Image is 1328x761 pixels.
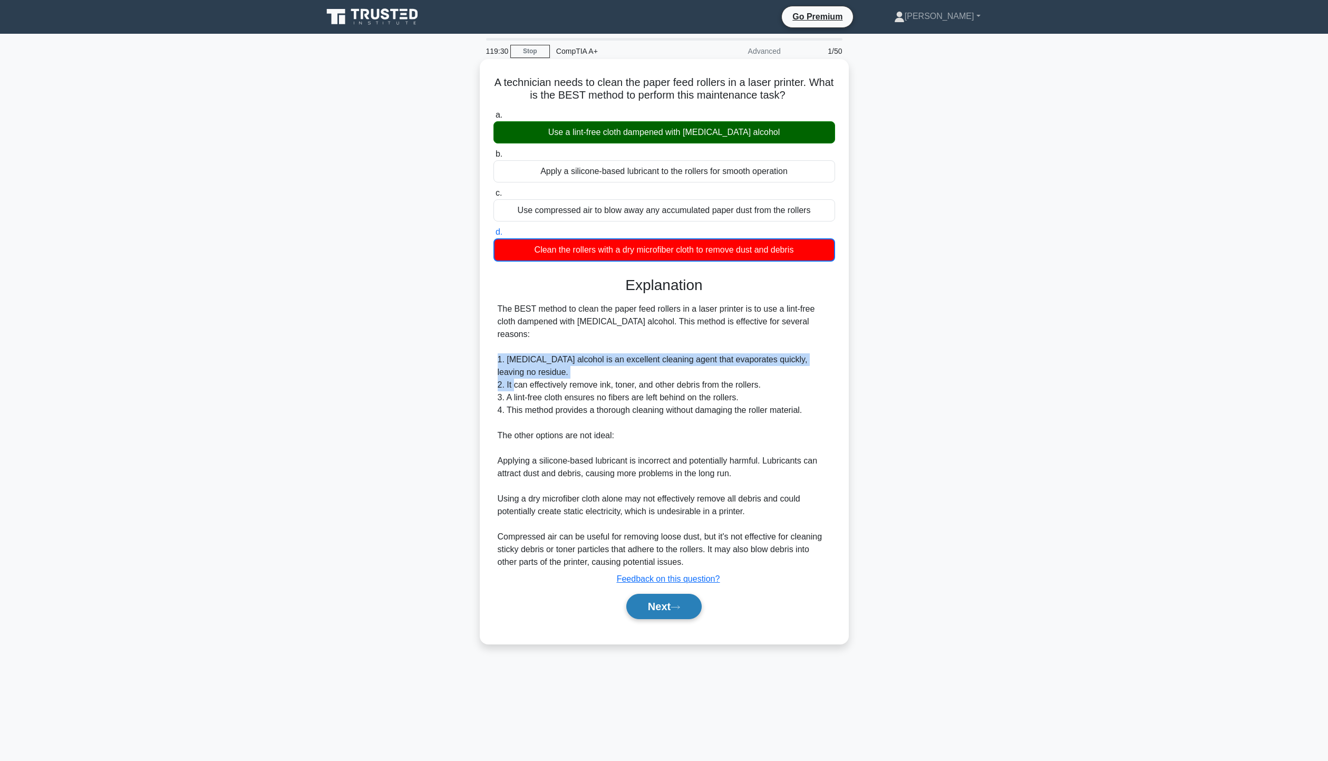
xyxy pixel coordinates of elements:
[496,188,502,197] span: c.
[493,199,835,221] div: Use compressed air to blow away any accumulated paper dust from the rollers
[498,303,831,569] div: The BEST method to clean the paper feed rollers in a laser printer is to use a lint-free cloth da...
[626,594,702,619] button: Next
[617,574,720,583] a: Feedback on this question?
[493,160,835,182] div: Apply a silicone-based lubricant to the rollers for smooth operation
[496,110,502,119] span: a.
[496,149,502,158] span: b.
[493,238,835,262] div: Clean the rollers with a dry microfiber cloth to remove dust and debris
[550,41,695,62] div: CompTIA A+
[500,276,829,294] h3: Explanation
[492,76,836,102] h5: A technician needs to clean the paper feed rollers in a laser printer. What is the BEST method to...
[787,41,849,62] div: 1/50
[786,10,849,23] a: Go Premium
[480,41,510,62] div: 119:30
[695,41,787,62] div: Advanced
[493,121,835,143] div: Use a lint-free cloth dampened with [MEDICAL_DATA] alcohol
[869,6,1006,27] a: [PERSON_NAME]
[496,227,502,236] span: d.
[510,45,550,58] a: Stop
